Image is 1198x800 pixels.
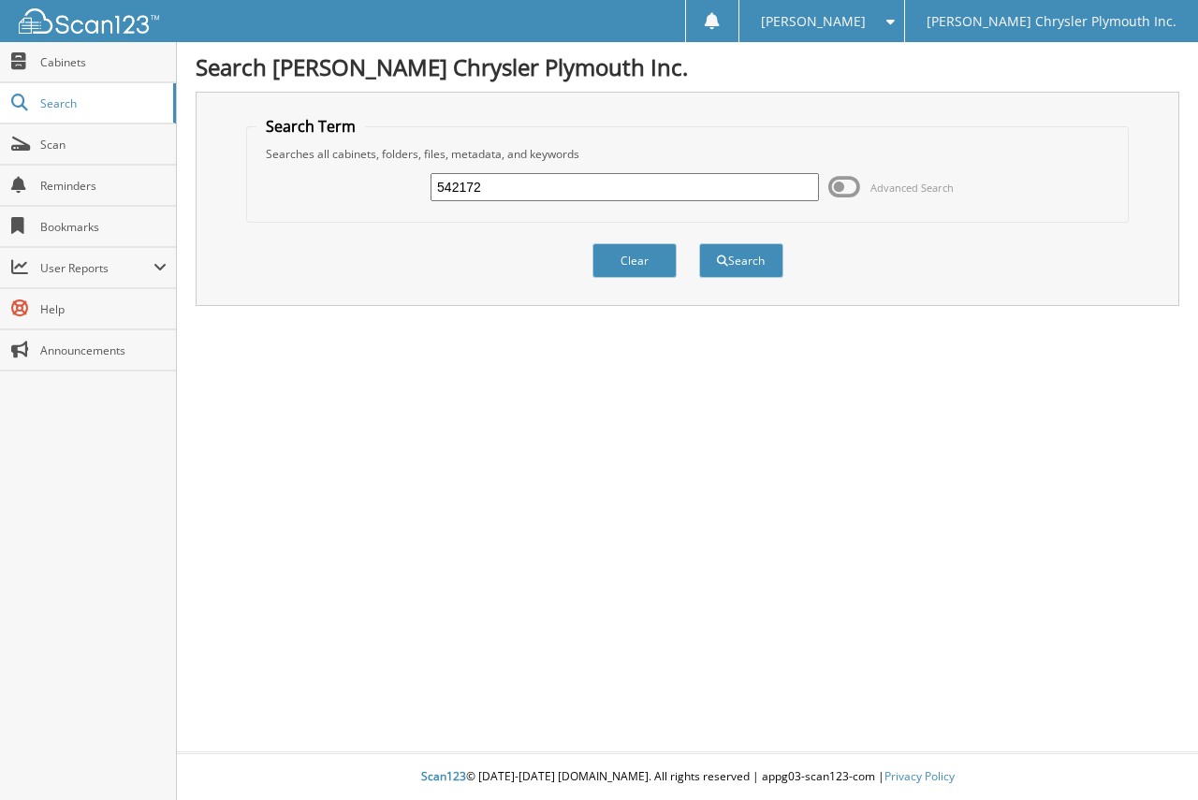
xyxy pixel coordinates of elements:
[761,16,866,27] span: [PERSON_NAME]
[256,146,1119,162] div: Searches all cabinets, folders, files, metadata, and keywords
[40,137,167,153] span: Scan
[40,301,167,317] span: Help
[699,243,783,278] button: Search
[40,260,153,276] span: User Reports
[40,54,167,70] span: Cabinets
[177,754,1198,800] div: © [DATE]-[DATE] [DOMAIN_NAME]. All rights reserved | appg03-scan123-com |
[884,768,955,784] a: Privacy Policy
[870,181,954,195] span: Advanced Search
[1104,710,1198,800] iframe: Chat Widget
[196,51,1179,82] h1: Search [PERSON_NAME] Chrysler Plymouth Inc.
[927,16,1176,27] span: [PERSON_NAME] Chrysler Plymouth Inc.
[421,768,466,784] span: Scan123
[19,8,159,34] img: scan123-logo-white.svg
[40,95,164,111] span: Search
[256,116,365,137] legend: Search Term
[40,178,167,194] span: Reminders
[592,243,677,278] button: Clear
[40,219,167,235] span: Bookmarks
[40,342,167,358] span: Announcements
